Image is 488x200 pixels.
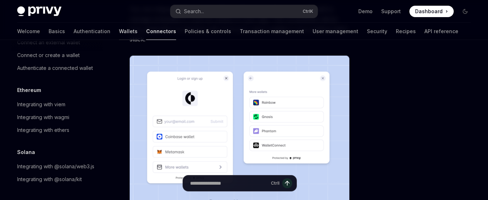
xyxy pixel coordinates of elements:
img: dark logo [17,6,61,16]
a: Recipes [396,23,416,40]
a: Demo [358,8,373,15]
h5: Ethereum [17,86,41,94]
a: API reference [424,23,458,40]
button: Open search [170,5,318,18]
button: Send message [282,178,292,188]
a: Policies & controls [185,23,231,40]
button: Toggle dark mode [459,6,471,17]
a: Authentication [74,23,110,40]
a: Integrating with ethers [11,124,103,137]
a: Authenticate a connected wallet [11,62,103,75]
a: Security [367,23,387,40]
div: Integrating with ethers [17,126,69,134]
a: Integrating with @solana/web3.js [11,160,103,173]
div: Integrating with @solana/web3.js [17,162,94,171]
div: Connect or create a wallet [17,51,80,60]
a: Integrating with viem [11,98,103,111]
div: Integrating with viem [17,100,65,109]
div: Search... [184,7,204,16]
a: Connect or create a wallet [11,49,103,62]
input: Ask a question... [190,175,268,191]
a: Wallets [119,23,138,40]
div: Authenticate a connected wallet [17,64,93,72]
div: Integrating with @solana/kit [17,175,82,184]
a: Welcome [17,23,40,40]
a: Dashboard [409,6,454,17]
span: Dashboard [415,8,443,15]
a: User management [313,23,358,40]
span: Ctrl K [303,9,313,14]
a: Integrating with @solana/kit [11,173,103,186]
h5: Solana [17,148,35,157]
a: Support [381,8,401,15]
a: Connectors [146,23,176,40]
a: Transaction management [240,23,304,40]
a: Integrating with wagmi [11,111,103,124]
a: Basics [49,23,65,40]
div: Integrating with wagmi [17,113,69,122]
